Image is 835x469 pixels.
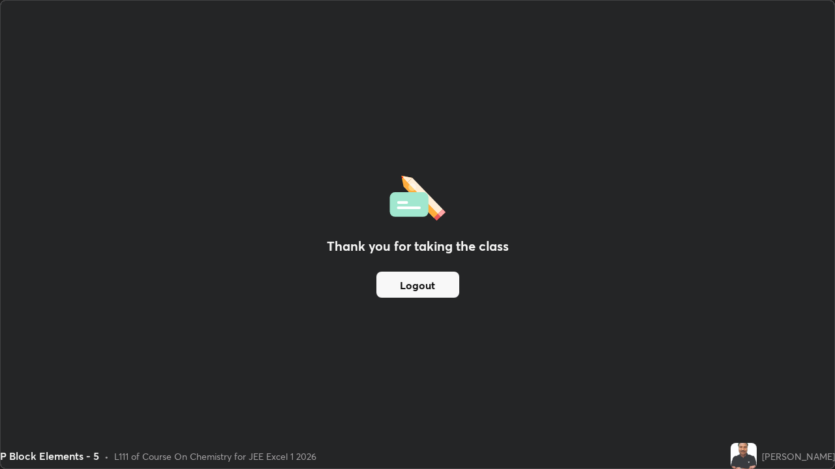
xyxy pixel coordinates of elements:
[327,236,509,256] h2: Thank you for taking the class
[731,443,757,469] img: 082fcddd6cff4f72b7e77e0352d4d048.jpg
[114,449,316,463] div: L111 of Course On Chemistry for JEE Excel 1 2026
[762,449,835,463] div: [PERSON_NAME]
[389,171,446,221] img: offlineFeedback.1438e8b3.svg
[376,272,459,298] button: Logout
[104,449,109,463] div: •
